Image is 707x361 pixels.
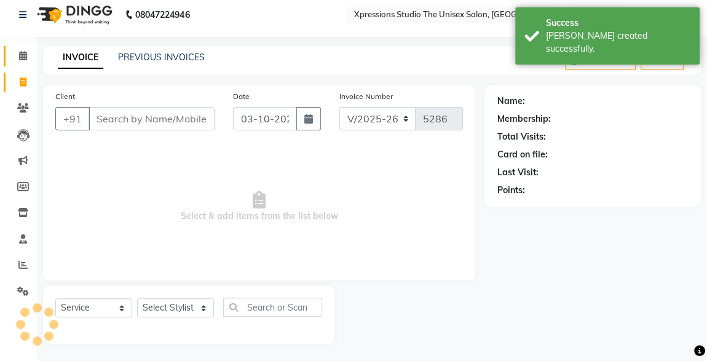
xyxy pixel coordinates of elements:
label: Client [55,91,75,102]
a: PREVIOUS INVOICES [118,52,205,63]
input: Search or Scan [223,298,322,317]
div: Total Visits: [497,130,545,143]
a: INVOICE [58,47,103,69]
div: Last Visit: [497,166,538,179]
div: Membership: [497,113,550,125]
div: Points: [497,184,524,197]
div: Name: [497,95,524,108]
label: Date [233,91,250,102]
span: Select & add items from the list below [55,145,463,268]
div: Bill created successfully. [546,30,690,55]
input: Search by Name/Mobile/Email/Code [89,107,215,130]
div: Success [546,17,690,30]
div: Card on file: [497,148,547,161]
button: +91 [55,107,90,130]
label: Invoice Number [339,91,393,102]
